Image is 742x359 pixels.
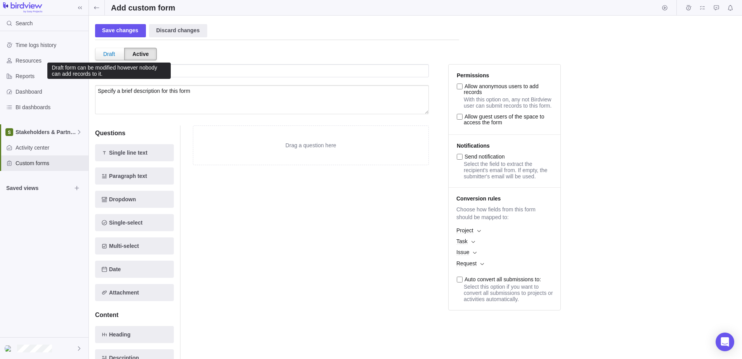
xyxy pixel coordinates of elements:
span: Add new element to the form [95,326,174,343]
span: Add new element to the form [95,261,174,278]
a: Approval requests [711,6,722,12]
img: Show [5,345,14,352]
span: Add new element to the form [95,237,174,254]
div: Sofia Tsalamlal [5,344,14,353]
input: Allow guest users of the space to access the form [457,114,463,120]
span: Heading [109,330,130,339]
span: Search [16,19,33,27]
span: Allow anonymous users to add records [464,83,540,95]
span: Time logs history [16,41,85,49]
span: Saved views [6,184,71,192]
div: Discard changes [149,24,207,37]
input: Auto convert all submissions to: [457,277,463,282]
span: Allow guest users of the space to access the form [464,113,546,125]
p: Permissions [457,72,556,78]
input: Allow anonymous users to add records [457,84,463,89]
span: Add new element to the form [95,144,174,161]
div: Active [124,48,157,60]
a: My assignments [697,6,708,12]
div: Save changes [95,24,146,37]
span: Browse views [71,183,82,193]
span: Activity center [16,144,85,152]
span: Task [456,238,468,245]
span: Single-select [109,218,142,227]
div: Drag a question here [193,126,428,165]
span: Stakeholders & Partnerships [16,128,76,136]
a: Notifications [725,6,736,12]
span: Request [456,260,477,267]
div: Draft form can be modified however nobody can add records to it. [51,64,167,77]
span: Add new element to the form [95,167,174,185]
span: Dashboard [16,88,85,96]
a: Time logs [683,6,694,12]
span: Single line text [109,148,147,157]
span: Project [456,227,473,234]
span: Attachment [109,288,139,297]
span: Date [109,265,121,274]
span: Approval requests [711,2,722,13]
input: Send notification [457,154,463,160]
img: logo [3,2,42,13]
div: Open Intercom Messenger [716,333,734,351]
span: BI dashboards [16,103,85,111]
span: Issue [456,249,469,256]
span: Notifications [725,2,736,13]
span: Choose how fields from this form should be mapped to: [452,206,556,221]
span: Resources [16,57,85,64]
p: With this option on, any not Birdview user can submit records to this form. [464,96,556,109]
span: Time logs [683,2,694,13]
span: Auto convert all submissions to: [465,276,541,282]
p: Conversion rules [452,195,556,202]
span: Add new element to the form [95,214,174,231]
span: Reports [16,72,85,80]
div: Draft [95,48,123,60]
h4: Content [95,310,174,320]
span: Paragraph text [109,171,147,181]
h2: Add custom form [111,2,175,13]
span: Add new element to the form [95,284,174,301]
span: Multi-select [109,241,139,251]
span: My assignments [697,2,708,13]
span: Dropdown [109,195,136,204]
span: Send notification [465,153,505,160]
h4: Questions [95,129,174,138]
p: Notifications [457,143,556,149]
span: Add new element to the form [95,191,174,208]
span: Start timer [659,2,670,13]
p: Select the field to extract the recipient's email from. If empty, the submitter's email will be u... [464,161,556,179]
span: Custom forms [16,159,85,167]
p: Select this option if you want to convert all submissions to projects or activities automatically. [452,284,556,302]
